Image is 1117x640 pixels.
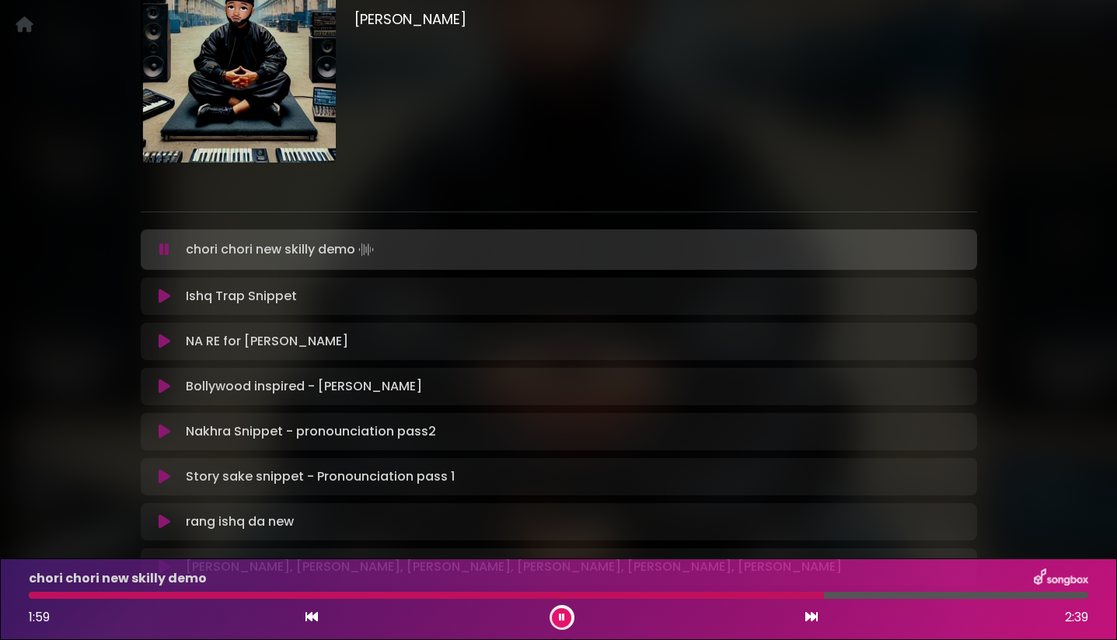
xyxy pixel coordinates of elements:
[1034,568,1088,589] img: songbox-logo-white.png
[186,422,436,441] p: Nakhra Snippet - pronounciation pass2
[186,558,842,576] p: [PERSON_NAME], [PERSON_NAME], [PERSON_NAME], [PERSON_NAME], [PERSON_NAME], [PERSON_NAME]
[186,239,377,261] p: chori chori new skilly demo
[354,11,977,28] h3: [PERSON_NAME]
[29,569,207,588] p: chori chori new skilly demo
[186,512,294,531] p: rang ishq da new
[186,332,348,351] p: NA RE for [PERSON_NAME]
[1065,608,1088,627] span: 2:39
[186,377,422,396] p: Bollywood inspired - [PERSON_NAME]
[29,608,50,626] span: 1:59
[186,287,297,306] p: Ishq Trap Snippet
[186,467,455,486] p: Story sake snippet - Pronounciation pass 1
[355,239,377,261] img: waveform4.gif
